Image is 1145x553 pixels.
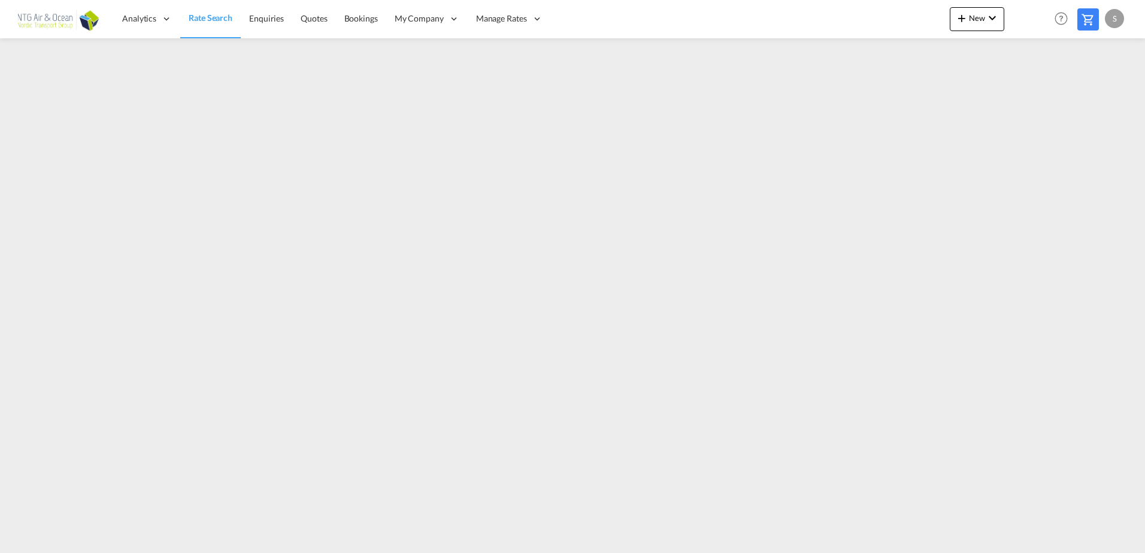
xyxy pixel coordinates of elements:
div: S [1105,9,1124,28]
span: My Company [395,13,444,25]
span: Manage Rates [476,13,527,25]
md-icon: icon-plus 400-fg [955,11,969,25]
span: Quotes [301,13,327,23]
md-icon: icon-chevron-down [985,11,999,25]
button: icon-plus 400-fgNewicon-chevron-down [950,7,1004,31]
span: New [955,13,999,23]
div: Help [1051,8,1077,30]
img: c10840d0ab7511ecb0716db42be36143.png [18,5,99,32]
span: Analytics [122,13,156,25]
span: Help [1051,8,1071,29]
span: Rate Search [189,13,232,23]
span: Enquiries [249,13,284,23]
span: Bookings [344,13,378,23]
